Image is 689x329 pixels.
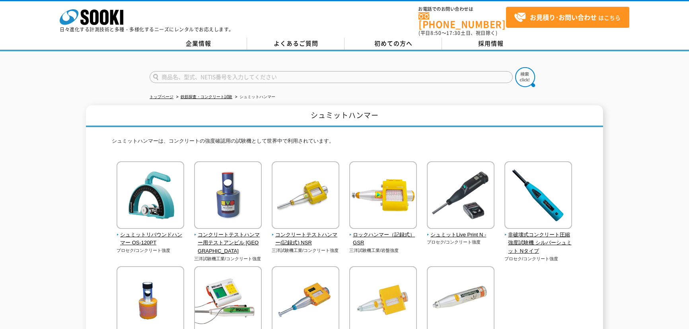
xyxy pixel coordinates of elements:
[117,161,184,231] img: シュミットリバウンドハンマー OS-120PT
[427,231,495,239] span: シュミットLive Print N -
[344,38,442,50] a: 初めての方へ
[194,231,262,255] span: コンクリートテストハンマー用テストアンビル [GEOGRAPHIC_DATA]
[117,231,185,248] span: シュミットリバウンドハンマー OS-120PT
[247,38,344,50] a: よくあるご質問
[150,71,513,83] input: 商品名、型式、NETIS番号を入力してください
[418,29,497,37] span: (平日 ～ 土日、祝日除く)
[194,161,262,231] img: コンクリートテストハンマー用テストアンビル CA
[150,38,247,50] a: 企業情報
[349,247,417,254] p: 三洋試験機工業/岩盤強度
[60,27,234,32] p: 日々進化する計測技術と多種・多様化するニーズにレンタルでお応えします。
[530,12,597,22] strong: お見積り･お問い合わせ
[349,231,417,248] span: ロックハンマー（記録式） GSR
[418,12,506,29] a: [PHONE_NUMBER]
[504,255,572,262] p: プロセク/コンクリート強度
[272,247,340,254] p: 三洋試験機工業/コンクリート強度
[349,223,417,247] a: ロックハンマー（記録式） GSR
[374,39,413,48] span: 初めての方へ
[234,93,275,101] li: シュミットハンマー
[427,161,494,231] img: シュミットLive Print N -
[181,95,232,99] a: 鉄筋探査・コンクリート試験
[349,161,417,231] img: ロックハンマー（記録式） GSR
[86,105,603,127] h1: シュミットハンマー
[272,223,340,247] a: コンクリートテストハンマー(記録式) NSR
[504,231,572,255] span: 非破壊式コンクリート圧縮強度試験機 シルバーシュミット Nタイプ
[427,223,495,239] a: シュミットLive Print N -
[150,95,173,99] a: トップページ
[272,161,339,231] img: コンクリートテストハンマー(記録式) NSR
[117,247,185,254] p: プロセク/コンクリート強度
[418,7,506,12] span: お電話でのお問い合わせは
[430,29,442,37] span: 8:50
[506,7,629,28] a: お見積り･お問い合わせはこちら
[514,12,621,23] span: はこちら
[194,223,262,255] a: コンクリートテストハンマー用テストアンビル [GEOGRAPHIC_DATA]
[272,231,340,248] span: コンクリートテストハンマー(記録式) NSR
[504,161,572,231] img: 非破壊式コンクリート圧縮強度試験機 シルバーシュミット Nタイプ
[446,29,461,37] span: 17:30
[117,223,185,247] a: シュミットリバウンドハンマー OS-120PT
[504,223,572,255] a: 非破壊式コンクリート圧縮強度試験機 シルバーシュミット Nタイプ
[112,137,577,149] p: シュミットハンマーは、コンクリートの強度確認用の試験機として世界中で利用されています。
[194,255,262,262] p: 三洋試験機工業/コンクリート強度
[515,67,535,87] img: btn_search.png
[427,239,495,246] p: プロセク/コンクリート強度
[442,38,539,50] a: 採用情報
